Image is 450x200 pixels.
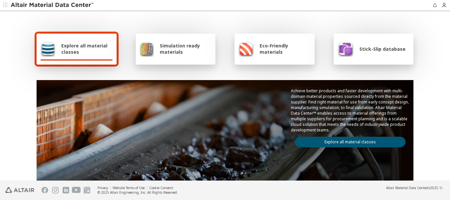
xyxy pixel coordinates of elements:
[239,41,254,57] img: Eco-Friendly materials
[260,43,310,55] span: Eco-Friendly materials
[295,137,406,147] a: Explore all material classes
[98,186,108,190] a: Privacy
[160,43,211,55] span: Simulation ready materials
[98,190,178,195] div: © 2025 Altair Engineering, Inc. All Rights Reserved.
[140,41,154,57] img: Simulation ready materials
[149,186,173,190] a: Cookie Consent
[291,88,409,133] p: Achieve better products and faster development with multi-domain material properties sourced dire...
[5,187,34,193] img: Altair Engineering
[113,186,145,190] a: Website Terms of Use
[338,41,353,57] img: Stick-Slip database
[11,2,95,9] img: Altair Material Data Center
[359,46,406,52] span: Stick-Slip database
[41,41,55,57] img: Explore all material classes
[386,186,428,190] span: Altair Material Data Center
[386,186,442,190] div: (v2025.1)
[61,43,113,55] span: Explore all material classes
